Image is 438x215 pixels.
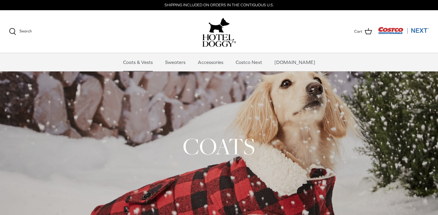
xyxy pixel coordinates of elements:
a: Visit Costco Next [378,31,429,35]
a: [DOMAIN_NAME] [269,53,321,71]
a: Sweaters [160,53,191,71]
img: hoteldoggycom [202,34,236,47]
a: Cart [354,28,372,35]
a: hoteldoggy.com hoteldoggycom [202,16,236,47]
a: Search [9,28,32,35]
img: hoteldoggy.com [209,16,230,34]
span: Search [20,29,32,33]
a: Coats & Vests [118,53,158,71]
a: Accessories [192,53,229,71]
span: Cart [354,29,362,35]
h1: COATS [9,132,429,161]
img: Costco Next [378,27,429,34]
a: Costco Next [230,53,267,71]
